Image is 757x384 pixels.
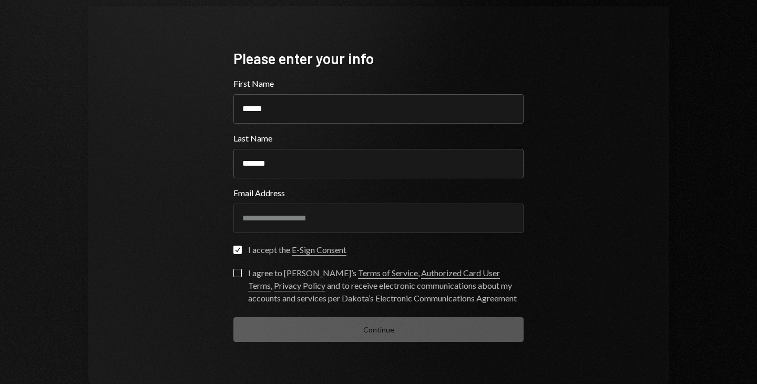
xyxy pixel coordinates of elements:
[233,269,242,277] button: I agree to [PERSON_NAME]’s Terms of Service, Authorized Card User Terms, Privacy Policy and to re...
[233,187,524,199] label: Email Address
[233,246,242,254] button: I accept the E-Sign Consent
[233,132,524,145] label: Last Name
[358,268,418,279] a: Terms of Service
[233,77,524,90] label: First Name
[274,280,325,291] a: Privacy Policy
[248,267,524,305] div: I agree to [PERSON_NAME]’s , , and to receive electronic communications about my accounts and ser...
[292,245,346,256] a: E-Sign Consent
[248,244,346,256] div: I accept the
[233,48,524,69] div: Please enter your info
[248,268,500,291] a: Authorized Card User Terms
